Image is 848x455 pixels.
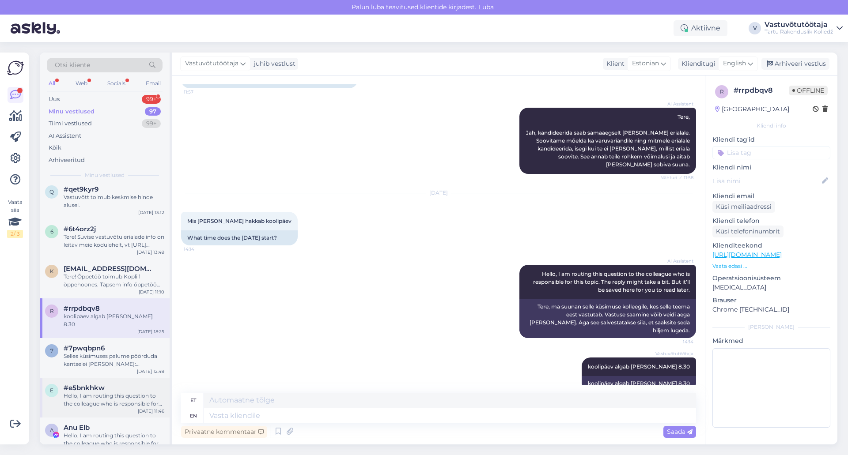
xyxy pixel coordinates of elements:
div: Uus [49,95,60,104]
div: Arhiveeri vestlus [761,58,829,70]
div: juhib vestlust [250,59,295,68]
div: Minu vestlused [49,107,95,116]
span: 6 [50,228,53,235]
div: [DATE] 13:49 [137,249,164,256]
div: Aktiivne [674,20,727,36]
p: Klienditeekond [712,241,830,250]
div: Tere! Suvise vastuvõtu erialade info on leitav meie kodulehelt, vt [URL][DOMAIN_NAME]. Sessoonõpp... [64,233,164,249]
span: #qet9kyr9 [64,185,98,193]
div: [DATE] 11:10 [139,289,164,295]
div: Socials [106,78,127,89]
a: VastuvõtutöötajaTartu Rakenduslik Kolledž [765,21,843,35]
span: 14:14 [660,338,693,345]
span: English [723,59,746,68]
div: [PERSON_NAME] [712,323,830,331]
span: Saada [667,428,693,436]
p: Märkmed [712,336,830,346]
span: kaili170@hotmail.com [64,265,155,273]
div: Selles küsimuses palume pöörduda kantselei [PERSON_NAME]: [PERSON_NAME]. Aadress: [STREET_ADDRESS... [64,352,164,368]
span: 7 [50,347,53,354]
div: All [47,78,57,89]
div: [DATE] 13:12 [138,209,164,216]
span: 14:14 [184,246,217,252]
div: Vaata siia [7,198,23,238]
span: AI Assistent [660,101,693,107]
span: #rrpdbqv8 [64,305,100,312]
span: Anu Elb [64,424,90,432]
img: Askly Logo [7,60,24,76]
div: Vastuvõtutöötaja [765,21,833,28]
span: k [50,268,54,275]
p: Brauser [712,296,830,305]
div: Tere, ma suunan selle küsimuse kolleegile, kes selle teema eest vastutab. Vastuse saamine võib ve... [519,299,696,338]
span: r [720,88,724,95]
p: [MEDICAL_DATA] [712,283,830,292]
p: Vaata edasi ... [712,262,830,270]
span: Vastuvõtutöötaja [655,350,693,357]
span: Otsi kliente [55,60,90,70]
div: Küsi telefoninumbrit [712,226,784,237]
div: en [190,408,197,423]
div: [DATE] [181,189,696,197]
p: Kliendi email [712,192,830,201]
div: Arhiveeritud [49,156,85,165]
p: Operatsioonisüsteem [712,274,830,283]
div: Web [74,78,89,89]
div: Kõik [49,143,61,152]
span: Mis [PERSON_NAME] hakkab koolipäev [187,218,291,224]
div: 99+ [142,119,161,128]
div: Klient [603,59,625,68]
div: 97 [145,107,161,116]
div: Hello, I am routing this question to the colleague who is responsible for this topic. The reply m... [64,432,164,447]
span: Vastuvõtutöötaja [185,59,238,68]
span: Luba [476,3,496,11]
span: koolipäev algab [PERSON_NAME] 8.30 [588,363,690,370]
span: Tere, Jah, kandideerida saab samaaegselt [PERSON_NAME] erialale. Soovitame mõelda ka varuvariandi... [526,113,691,168]
span: AI Assistent [660,258,693,264]
div: et [190,393,196,408]
div: Kliendi info [712,122,830,130]
div: 2 / 3 [7,230,23,238]
div: What time does the [DATE] start? [181,230,298,245]
span: Nähtud ✓ 11:58 [660,174,693,181]
span: e [50,387,53,394]
div: Tiimi vestlused [49,119,92,128]
div: [DATE] 11:46 [138,408,164,414]
div: Email [144,78,163,89]
span: Estonian [632,59,659,68]
span: r [50,308,54,314]
span: 11:57 [184,89,217,95]
span: #e5bnkhkw [64,384,105,392]
input: Lisa tag [712,146,830,159]
span: Minu vestlused [85,171,125,179]
div: [DATE] 18:25 [137,328,164,335]
div: koolipäev algab [PERSON_NAME] 8.30 [582,376,696,391]
p: Kliendi telefon [712,216,830,226]
span: #7pwqbpn6 [64,344,105,352]
div: [DATE] 12:49 [137,368,164,375]
div: [GEOGRAPHIC_DATA] [715,105,789,114]
div: AI Assistent [49,132,81,140]
div: # rrpdbqv8 [734,85,789,96]
p: Chrome [TECHNICAL_ID] [712,305,830,314]
div: 99+ [142,95,161,104]
div: Klienditugi [678,59,715,68]
a: [URL][DOMAIN_NAME] [712,251,782,259]
div: Tartu Rakenduslik Kolledž [765,28,833,35]
div: Küsi meiliaadressi [712,201,775,213]
div: koolipäev algab [PERSON_NAME] 8.30 [64,312,164,328]
div: Tere! Õppetöö toimub Kopli 1 õppehoones. Täpsem info õppetöö kohta edastatakse enne õppetöö algust. [64,273,164,289]
span: q [49,188,54,195]
span: Hello, I am routing this question to the colleague who is responsible for this topic. The reply m... [533,271,691,293]
div: Privaatne kommentaar [181,426,267,438]
span: Offline [789,86,828,95]
div: V [749,22,761,34]
div: Vastuvõtt toimub keskmise hinde alusel. [64,193,164,209]
input: Lisa nimi [713,176,820,186]
span: A [50,427,54,433]
p: Kliendi nimi [712,163,830,172]
div: Hello, I am routing this question to the colleague who is responsible for this topic. The reply m... [64,392,164,408]
p: Kliendi tag'id [712,135,830,144]
span: #6t4orz2j [64,225,96,233]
